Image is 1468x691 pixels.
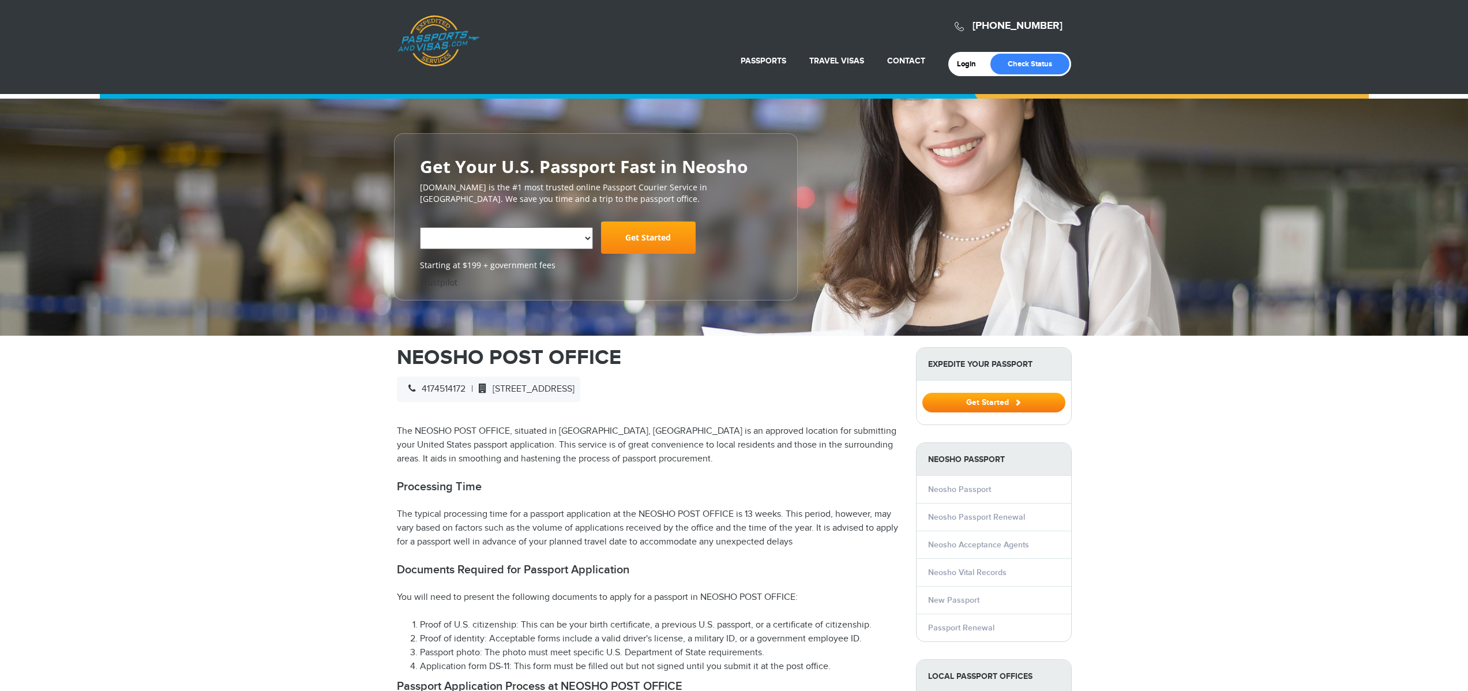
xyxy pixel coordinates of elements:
[928,595,979,605] a: New Passport
[741,56,786,66] a: Passports
[887,56,925,66] a: Contact
[917,443,1071,476] strong: Neosho Passport
[809,56,864,66] a: Travel Visas
[397,563,899,577] h2: Documents Required for Passport Application
[922,393,1065,412] button: Get Started
[420,646,899,660] li: Passport photo: The photo must meet specific U.S. Department of State requirements.
[420,618,899,632] li: Proof of U.S. citizenship: This can be your birth certificate, a previous U.S. passport, or a cer...
[928,512,1025,522] a: Neosho Passport Renewal
[601,222,696,254] a: Get Started
[397,347,899,368] h1: NEOSHO POST OFFICE
[922,397,1065,407] a: Get Started
[397,508,899,549] p: The typical processing time for a passport application at the NEOSHO POST OFFICE is 13 weeks. Thi...
[420,157,772,176] h2: Get Your U.S. Passport Fast in Neosho
[928,485,991,494] a: Neosho Passport
[928,568,1007,577] a: Neosho Vital Records
[917,348,1071,381] strong: Expedite Your Passport
[990,54,1069,74] a: Check Status
[397,591,899,604] p: You will need to present the following documents to apply for a passport in NEOSHO POST OFFICE:
[397,480,899,494] h2: Processing Time
[928,540,1029,550] a: Neosho Acceptance Agents
[397,425,899,466] p: The NEOSHO POST OFFICE, situated in [GEOGRAPHIC_DATA], [GEOGRAPHIC_DATA] is an approved location ...
[420,660,899,674] li: Application form DS-11: This form must be filled out but not signed until you submit it at the po...
[973,20,1062,32] a: [PHONE_NUMBER]
[397,15,479,67] a: Passports & [DOMAIN_NAME]
[420,277,457,288] a: Trustpilot
[473,384,575,395] span: [STREET_ADDRESS]
[957,59,984,69] a: Login
[420,632,899,646] li: Proof of identity: Acceptable forms include a valid driver's license, a military ID, or a governm...
[928,623,994,633] a: Passport Renewal
[403,384,465,395] span: 4174514172
[420,260,772,272] span: Starting at $199 + government fees
[397,377,580,402] div: |
[420,182,772,205] p: [DOMAIN_NAME] is the #1 most trusted online Passport Courier Service in [GEOGRAPHIC_DATA]. We sav...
